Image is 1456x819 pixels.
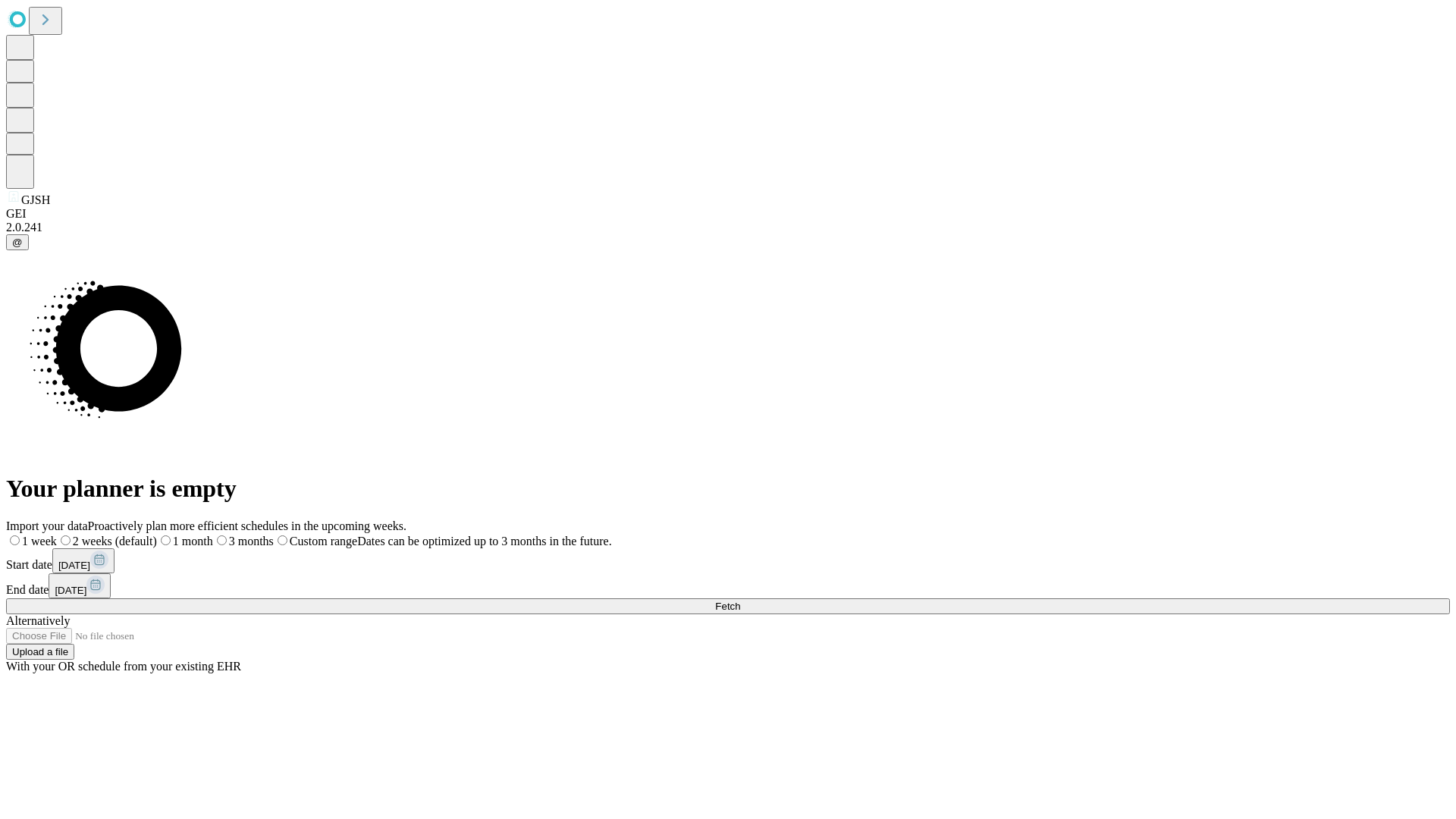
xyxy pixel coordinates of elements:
input: 2 weeks (default) [61,535,71,545]
span: Import your data [6,519,88,532]
span: @ [12,237,23,248]
button: Fetch [6,598,1450,614]
span: 1 month [173,535,213,548]
span: Alternatively [6,614,70,627]
input: 1 week [10,535,20,545]
span: Proactively plan more efficient schedules in the upcoming weeks. [88,519,406,532]
input: Custom rangeDates can be optimized up to 3 months in the future. [278,535,287,545]
button: @ [6,234,29,250]
span: Dates can be optimized up to 3 months in the future. [357,535,611,548]
div: GEI [6,207,1450,221]
input: 3 months [217,535,227,545]
span: [DATE] [55,585,86,596]
span: 1 week [22,535,57,548]
span: [DATE] [58,560,90,571]
div: End date [6,573,1450,598]
span: With your OR schedule from your existing EHR [6,660,241,673]
button: [DATE] [52,548,115,573]
div: 2.0.241 [6,221,1450,234]
button: Upload a file [6,644,74,660]
span: 3 months [229,535,274,548]
span: Custom range [290,535,357,548]
div: Start date [6,548,1450,573]
span: 2 weeks (default) [73,535,157,548]
input: 1 month [161,535,171,545]
span: GJSH [21,193,50,206]
button: [DATE] [49,573,111,598]
h1: Your planner is empty [6,475,1450,503]
span: Fetch [715,601,740,612]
